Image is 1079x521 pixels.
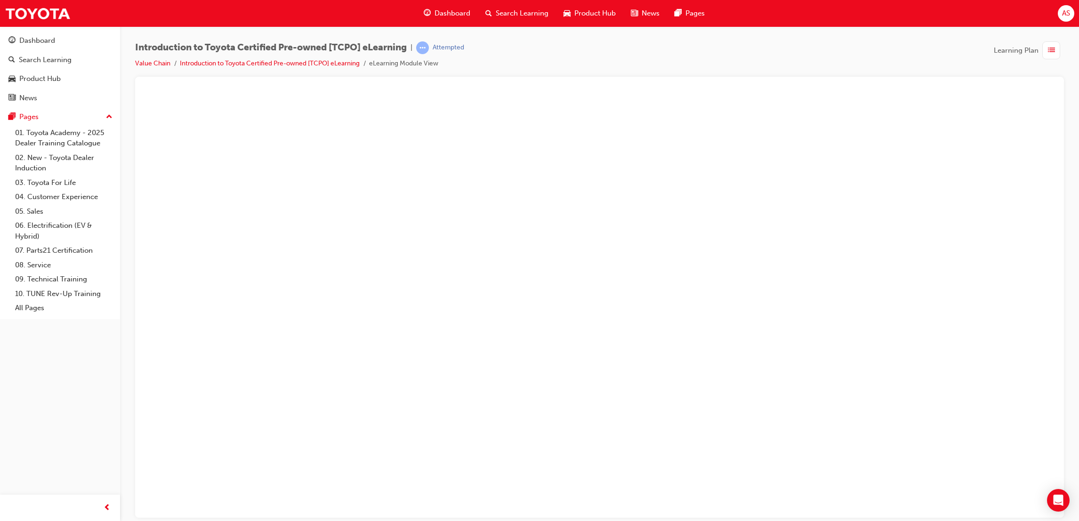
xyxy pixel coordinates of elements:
a: 01. Toyota Academy - 2025 Dealer Training Catalogue [11,126,116,151]
span: search-icon [8,56,15,64]
span: pages-icon [675,8,682,19]
a: search-iconSearch Learning [478,4,556,23]
div: Attempted [433,43,464,52]
span: Pages [685,8,705,19]
button: Learning Plan [994,41,1064,59]
a: 03. Toyota For Life [11,176,116,190]
span: pages-icon [8,113,16,121]
a: 02. New - Toyota Dealer Induction [11,151,116,176]
div: Pages [19,112,39,122]
div: Open Intercom Messenger [1047,489,1070,512]
button: Pages [4,108,116,126]
li: eLearning Module View [369,58,438,69]
a: car-iconProduct Hub [556,4,623,23]
button: DashboardSearch LearningProduct HubNews [4,30,116,108]
span: Dashboard [435,8,470,19]
span: car-icon [564,8,571,19]
a: All Pages [11,301,116,315]
span: list-icon [1048,45,1055,56]
span: search-icon [485,8,492,19]
a: 09. Technical Training [11,272,116,287]
span: AS [1062,8,1070,19]
span: learningRecordVerb_ATTEMPT-icon [416,41,429,54]
span: Introduction to Toyota Certified Pre-owned [TCPO] eLearning [135,42,407,53]
a: news-iconNews [623,4,667,23]
img: Trak [5,3,71,24]
span: Learning Plan [994,45,1039,56]
div: Search Learning [19,55,72,65]
a: Product Hub [4,70,116,88]
a: guage-iconDashboard [416,4,478,23]
span: news-icon [631,8,638,19]
span: guage-icon [424,8,431,19]
span: Product Hub [574,8,616,19]
span: Search Learning [496,8,548,19]
a: Introduction to Toyota Certified Pre-owned [TCPO] eLearning [180,59,360,67]
a: 08. Service [11,258,116,273]
div: Dashboard [19,35,55,46]
span: news-icon [8,94,16,103]
div: News [19,93,37,104]
a: 04. Customer Experience [11,190,116,204]
a: 10. TUNE Rev-Up Training [11,287,116,301]
a: pages-iconPages [667,4,712,23]
span: guage-icon [8,37,16,45]
span: up-icon [106,111,113,123]
span: prev-icon [104,502,111,514]
div: Product Hub [19,73,61,84]
button: AS [1058,5,1074,22]
a: News [4,89,116,107]
span: News [642,8,660,19]
a: 05. Sales [11,204,116,219]
a: Dashboard [4,32,116,49]
a: 07. Parts21 Certification [11,243,116,258]
a: Search Learning [4,51,116,69]
a: 06. Electrification (EV & Hybrid) [11,218,116,243]
span: | [411,42,412,53]
span: car-icon [8,75,16,83]
a: Value Chain [135,59,170,67]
